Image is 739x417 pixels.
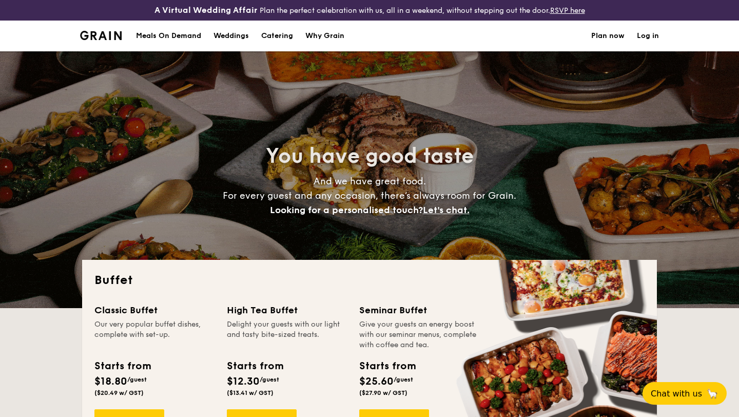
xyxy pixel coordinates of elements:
[94,389,144,396] span: ($20.49 w/ GST)
[94,303,215,317] div: Classic Buffet
[359,319,479,350] div: Give your guests an energy boost with our seminar menus, complete with coffee and tea.
[423,204,470,216] span: Let's chat.
[260,376,279,383] span: /guest
[255,21,299,51] a: Catering
[136,21,201,51] div: Meals On Demand
[154,4,258,16] h4: A Virtual Wedding Affair
[227,303,347,317] div: High Tea Buffet
[227,375,260,388] span: $12.30
[123,4,616,16] div: Plan the perfect celebration with us, all in a weekend, without stepping out the door.
[591,21,625,51] a: Plan now
[127,376,147,383] span: /guest
[80,31,122,40] a: Logotype
[227,319,347,350] div: Delight your guests with our light and tasty bite-sized treats.
[261,21,293,51] h1: Catering
[270,204,423,216] span: Looking for a personalised touch?
[94,272,645,289] h2: Buffet
[130,21,207,51] a: Meals On Demand
[227,358,283,374] div: Starts from
[80,31,122,40] img: Grain
[213,21,249,51] div: Weddings
[94,319,215,350] div: Our very popular buffet dishes, complete with set-up.
[266,144,474,168] span: You have good taste
[359,358,415,374] div: Starts from
[359,389,407,396] span: ($27.90 w/ GST)
[305,21,344,51] div: Why Grain
[550,6,585,15] a: RSVP here
[227,389,274,396] span: ($13.41 w/ GST)
[94,375,127,388] span: $18.80
[223,176,516,216] span: And we have great food. For every guest and any occasion, there’s always room for Grain.
[394,376,413,383] span: /guest
[299,21,351,51] a: Why Grain
[637,21,659,51] a: Log in
[651,389,702,399] span: Chat with us
[359,303,479,317] div: Seminar Buffet
[706,388,718,400] span: 🦙
[207,21,255,51] a: Weddings
[359,375,394,388] span: $25.60
[94,358,150,374] div: Starts from
[643,382,727,405] button: Chat with us🦙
